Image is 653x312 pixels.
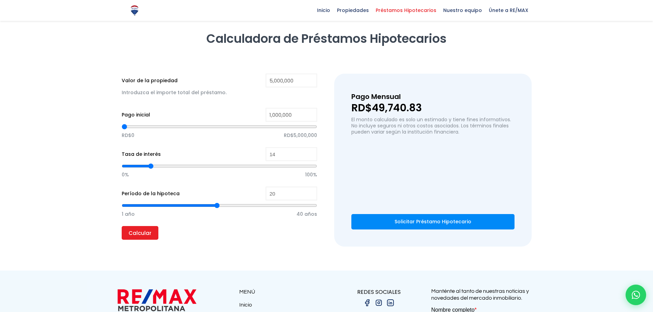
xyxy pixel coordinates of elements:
input: Years [266,187,317,200]
span: RD$5,000,000 [284,130,317,140]
input: RD$ [266,108,317,122]
img: instagram.png [375,299,383,307]
p: Manténte al tanto de nuestras noticias y novedades del mercado inmobiliario. [431,288,536,301]
p: REDES SOCIALES [327,288,431,296]
p: El monto calculado es solo un estimado y tiene fines informativos. No incluye seguros ni otros co... [351,116,514,135]
label: Valor de la propiedad [122,76,178,85]
span: 40 años [297,209,317,219]
h3: Pago Mensual [351,91,514,103]
span: 0% [122,170,129,180]
a: Inicio [239,301,327,312]
a: Solicitar Préstamo Hipotecario [351,214,514,229]
img: Logo de REMAX [129,4,141,16]
p: RD$49,740.83 [351,103,514,113]
p: MENÚ [239,288,327,296]
span: Propiedades [334,5,372,15]
h2: Calculadora de Préstamos Hipotecarios [122,31,532,46]
span: 1 año [122,209,135,219]
label: Período de la hipoteca [122,189,180,198]
img: linkedin.png [386,299,395,307]
span: Únete a RE/MAX [485,5,532,15]
span: Préstamos Hipotecarios [372,5,440,15]
span: RD$0 [122,130,134,140]
input: % [266,147,317,161]
label: Pago inicial [122,111,150,119]
input: Calcular [122,226,158,240]
span: Nuestro equipo [440,5,485,15]
input: RD$ [266,74,317,87]
span: Introduzca el importe total del préstamo. [122,89,227,96]
label: Tasa de interés [122,150,161,159]
span: Inicio [314,5,334,15]
span: 100% [305,170,317,180]
img: facebook.png [363,299,371,307]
